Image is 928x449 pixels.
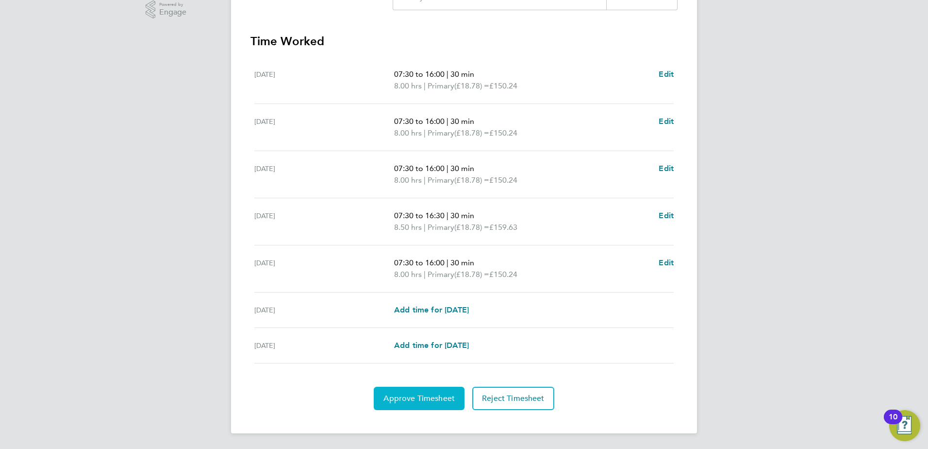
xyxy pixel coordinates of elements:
[394,341,469,350] span: Add time for [DATE]
[450,117,474,126] span: 30 min
[394,305,469,314] span: Add time for [DATE]
[447,258,448,267] span: |
[489,81,517,90] span: £150.24
[489,175,517,185] span: £150.24
[447,211,448,220] span: |
[450,258,474,267] span: 30 min
[394,117,445,126] span: 07:30 to 16:00
[489,128,517,138] span: £150.24
[394,223,422,232] span: 8.50 hrs
[383,394,455,403] span: Approve Timesheet
[424,223,426,232] span: |
[454,175,489,185] span: (£18.78) =
[159,8,186,17] span: Engage
[428,269,454,280] span: Primary
[450,69,474,79] span: 30 min
[889,417,897,430] div: 10
[424,81,426,90] span: |
[394,340,469,351] a: Add time for [DATE]
[424,128,426,138] span: |
[659,163,674,174] a: Edit
[254,304,394,316] div: [DATE]
[254,340,394,351] div: [DATE]
[889,410,920,441] button: Open Resource Center, 10 new notifications
[447,69,448,79] span: |
[454,223,489,232] span: (£18.78) =
[659,257,674,269] a: Edit
[447,164,448,173] span: |
[424,175,426,185] span: |
[447,117,448,126] span: |
[254,69,394,92] div: [DATE]
[489,270,517,279] span: £150.24
[428,174,454,186] span: Primary
[424,270,426,279] span: |
[394,270,422,279] span: 8.00 hrs
[659,116,674,127] a: Edit
[454,128,489,138] span: (£18.78) =
[659,69,674,80] a: Edit
[394,304,469,316] a: Add time for [DATE]
[659,258,674,267] span: Edit
[659,117,674,126] span: Edit
[454,81,489,90] span: (£18.78) =
[254,257,394,280] div: [DATE]
[254,210,394,233] div: [DATE]
[428,222,454,233] span: Primary
[659,210,674,222] a: Edit
[254,116,394,139] div: [DATE]
[394,128,422,138] span: 8.00 hrs
[394,69,445,79] span: 07:30 to 16:00
[428,80,454,92] span: Primary
[254,163,394,186] div: [DATE]
[659,211,674,220] span: Edit
[250,34,678,49] h3: Time Worked
[450,164,474,173] span: 30 min
[394,164,445,173] span: 07:30 to 16:00
[472,387,554,410] button: Reject Timesheet
[159,0,186,9] span: Powered by
[454,270,489,279] span: (£18.78) =
[374,387,464,410] button: Approve Timesheet
[450,211,474,220] span: 30 min
[659,164,674,173] span: Edit
[659,69,674,79] span: Edit
[482,394,545,403] span: Reject Timesheet
[394,81,422,90] span: 8.00 hrs
[394,175,422,185] span: 8.00 hrs
[428,127,454,139] span: Primary
[394,211,445,220] span: 07:30 to 16:30
[394,258,445,267] span: 07:30 to 16:00
[146,0,187,19] a: Powered byEngage
[489,223,517,232] span: £159.63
